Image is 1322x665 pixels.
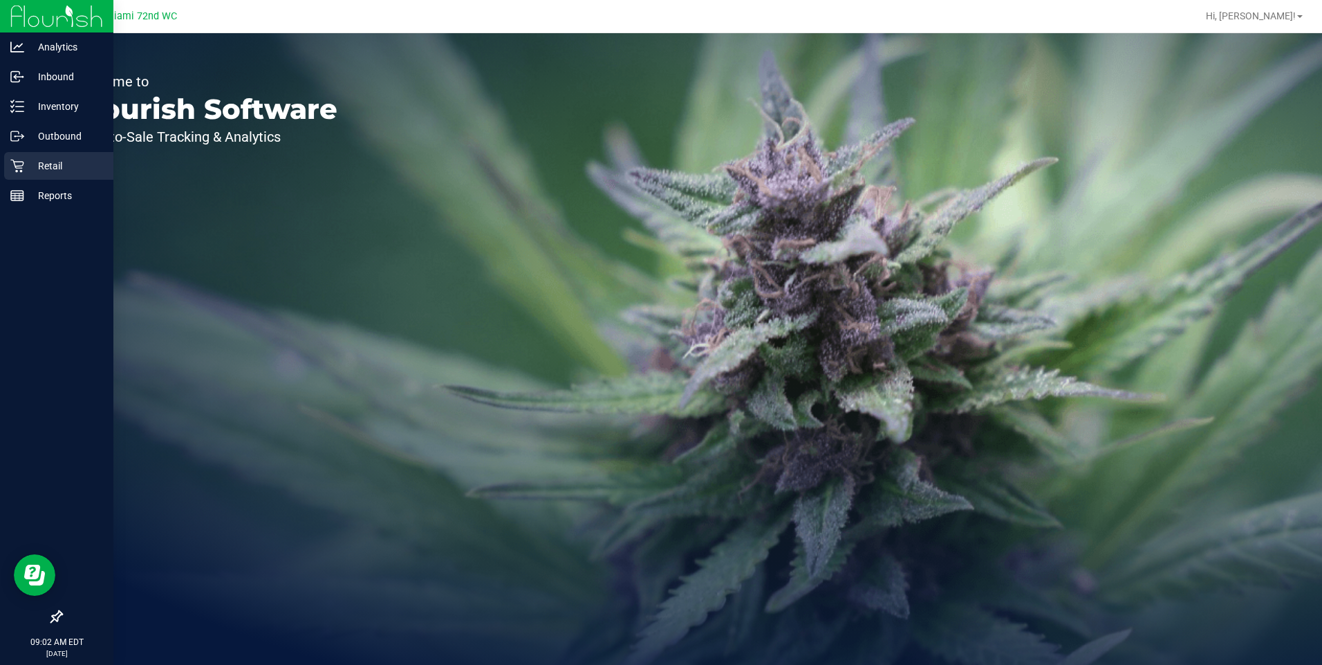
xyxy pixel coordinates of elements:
inline-svg: Inventory [10,100,24,113]
p: [DATE] [6,648,107,659]
inline-svg: Reports [10,189,24,203]
p: Reports [24,187,107,204]
inline-svg: Outbound [10,129,24,143]
p: Seed-to-Sale Tracking & Analytics [75,130,337,144]
span: Hi, [PERSON_NAME]! [1206,10,1296,21]
p: Welcome to [75,75,337,88]
p: Inventory [24,98,107,115]
p: Outbound [24,128,107,144]
iframe: Resource center [14,554,55,596]
inline-svg: Analytics [10,40,24,54]
p: Retail [24,158,107,174]
p: Flourish Software [75,95,337,123]
span: Miami 72nd WC [105,10,177,22]
inline-svg: Inbound [10,70,24,84]
p: 09:02 AM EDT [6,636,107,648]
p: Analytics [24,39,107,55]
inline-svg: Retail [10,159,24,173]
p: Inbound [24,68,107,85]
